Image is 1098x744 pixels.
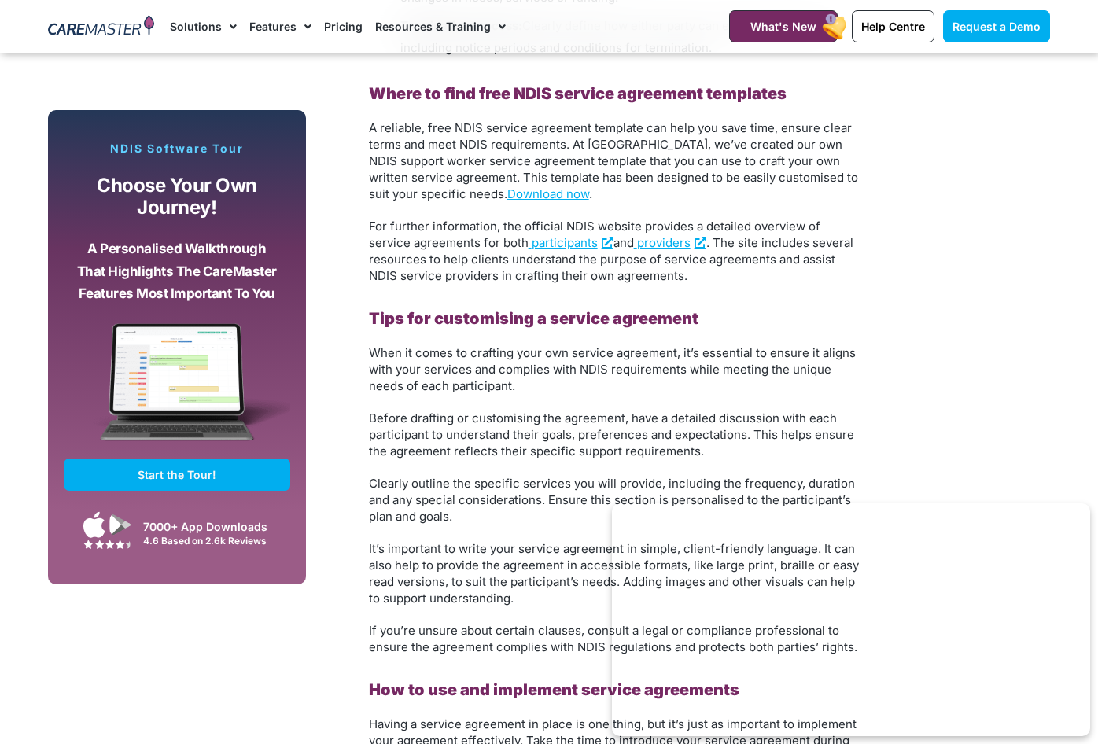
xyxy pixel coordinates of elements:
[64,323,290,459] img: CareMaster Software Mockup on Screen
[750,20,816,33] span: What's New
[507,186,589,201] a: Download now
[369,219,820,250] span: For further information, the official NDIS website provides a detailed overview of service agreem...
[369,476,855,524] span: Clearly outline the specific services you will provide, including the frequency, duration and any...
[83,511,105,538] img: Apple App Store Icon
[532,235,598,250] span: participants
[943,10,1050,42] a: Request a Demo
[138,468,216,481] span: Start the Tour!
[83,540,131,549] img: Google Play Store App Review Stars
[109,513,131,536] img: Google Play App Icon
[612,503,1090,736] iframe: Popup CTA
[369,680,739,699] b: How to use and implement service agreements
[637,235,691,250] span: providers
[729,10,838,42] a: What's New
[369,309,698,328] b: Tips for customising a service agreement
[861,20,925,33] span: Help Centre
[48,15,154,39] img: CareMaster Logo
[952,20,1041,33] span: Request a Demo
[634,235,706,250] a: providers
[369,345,856,393] span: When it comes to crafting your own service agreement, it’s essential to ensure it aligns with you...
[143,518,282,535] div: 7000+ App Downloads
[76,238,278,305] p: A personalised walkthrough that highlights the CareMaster features most important to you
[143,535,282,547] div: 4.6 Based on 2.6k Reviews
[369,411,854,459] span: Before drafting or customising the agreement, have a detailed discussion with each participant to...
[613,235,634,250] span: and
[369,120,858,201] span: A reliable, free NDIS service agreement template can help you save time, ensure clear terms and m...
[369,84,787,103] b: Where to find free NDIS service agreement templates
[852,10,934,42] a: Help Centre
[369,235,853,283] span: . The site includes several resources to help clients understand the purpose of service agreement...
[369,623,857,654] span: If you’re unsure about certain clauses, consult a legal or compliance professional to ensure the ...
[76,175,278,219] p: Choose your own journey!
[529,235,613,250] a: participants
[64,459,290,491] a: Start the Tour!
[64,142,290,156] p: NDIS Software Tour
[369,541,859,606] span: It’s important to write your service agreement in simple, client-friendly language. It can also h...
